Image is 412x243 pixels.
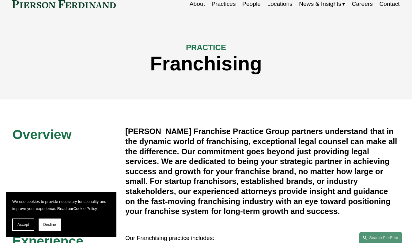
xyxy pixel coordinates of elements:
a: Search this site [359,232,402,243]
h4: [PERSON_NAME] Franchise Practice Group partners understand that in the dynamic world of franchisi... [125,126,400,216]
span: Accept [17,222,29,227]
h1: Franchising [12,53,399,75]
span: PRACTICE [186,43,226,52]
p: We use cookies to provide necessary functionality and improve your experience. Read our . [12,198,110,212]
button: Decline [39,219,61,231]
button: Accept [12,219,34,231]
span: Decline [43,222,56,227]
section: Cookie banner [6,192,116,237]
span: Overview [12,127,71,142]
a: Cookie Policy [73,206,96,211]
